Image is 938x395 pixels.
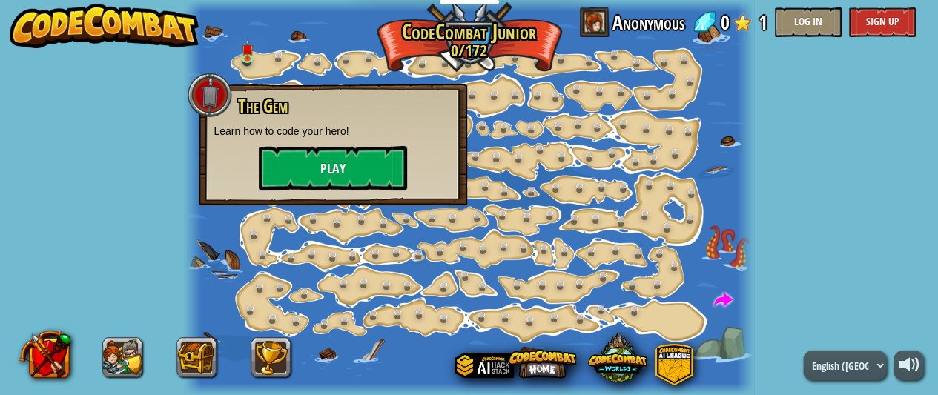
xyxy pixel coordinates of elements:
span: 0 [721,7,730,37]
select: Languages [803,351,886,380]
p: Learn how to code your hero! [214,124,452,139]
span: Anonymous [612,7,684,37]
img: level-banner-unstarted.png [241,39,253,59]
button: Play [259,146,407,190]
img: CodeCombat - Learn how to code by playing a game [10,4,199,48]
span: The Gem [238,93,288,119]
span: 1 [759,7,767,37]
button: Adjust volume [894,351,923,380]
button: Sign Up [849,7,916,37]
button: Log In [775,7,842,37]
